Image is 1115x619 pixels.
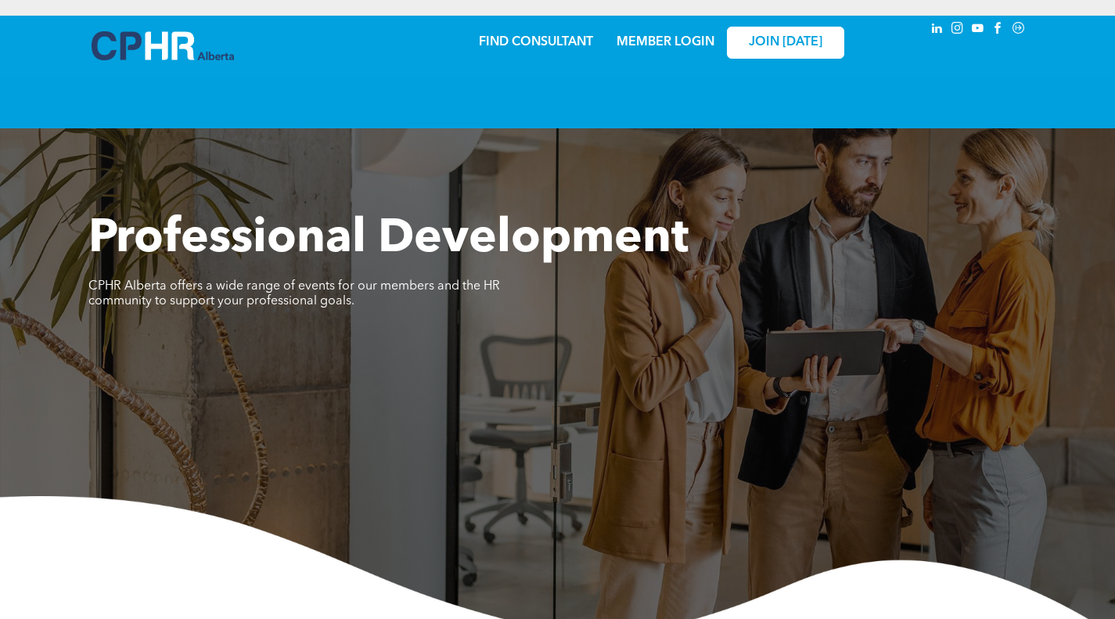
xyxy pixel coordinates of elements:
a: facebook [990,20,1007,41]
span: CPHR Alberta offers a wide range of events for our members and the HR community to support your p... [88,280,500,308]
a: FIND CONSULTANT [479,36,593,49]
a: MEMBER LOGIN [617,36,714,49]
a: instagram [949,20,966,41]
span: Professional Development [88,216,689,263]
a: JOIN [DATE] [727,27,844,59]
a: Social network [1010,20,1027,41]
img: A blue and white logo for cp alberta [92,31,234,60]
span: JOIN [DATE] [749,35,822,50]
a: linkedin [929,20,946,41]
a: youtube [969,20,987,41]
